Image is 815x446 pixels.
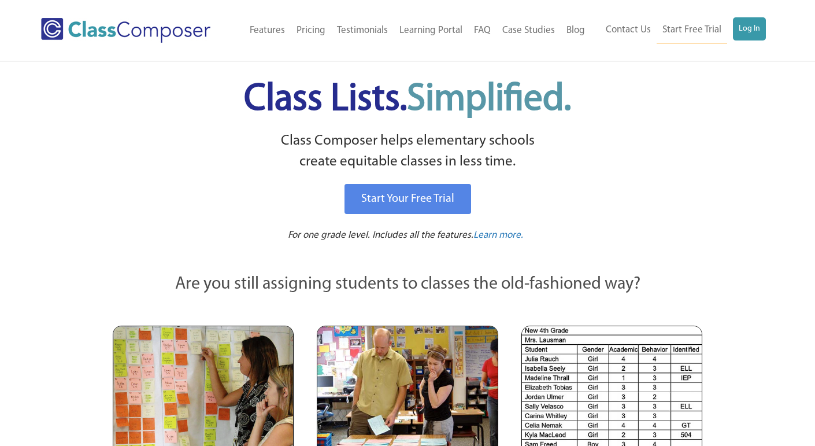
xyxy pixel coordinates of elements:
span: Simplified. [407,81,571,119]
a: Start Your Free Trial [344,184,471,214]
a: Learning Portal [394,18,468,43]
p: Are you still assigning students to classes the old-fashioned way? [113,272,702,297]
a: Blog [561,18,591,43]
a: Start Free Trial [657,17,727,43]
img: Class Composer [41,18,210,43]
p: Class Composer helps elementary schools create equitable classes in less time. [111,131,704,173]
nav: Header Menu [233,18,591,43]
a: Learn more. [473,228,523,243]
a: Log In [733,17,766,40]
span: Class Lists. [244,81,571,119]
a: Case Studies [497,18,561,43]
span: Start Your Free Trial [361,193,454,205]
nav: Header Menu [591,17,765,43]
span: For one grade level. Includes all the features. [288,230,473,240]
a: Testimonials [331,18,394,43]
a: Features [244,18,291,43]
a: Contact Us [600,17,657,43]
a: Pricing [291,18,331,43]
span: Learn more. [473,230,523,240]
a: FAQ [468,18,497,43]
